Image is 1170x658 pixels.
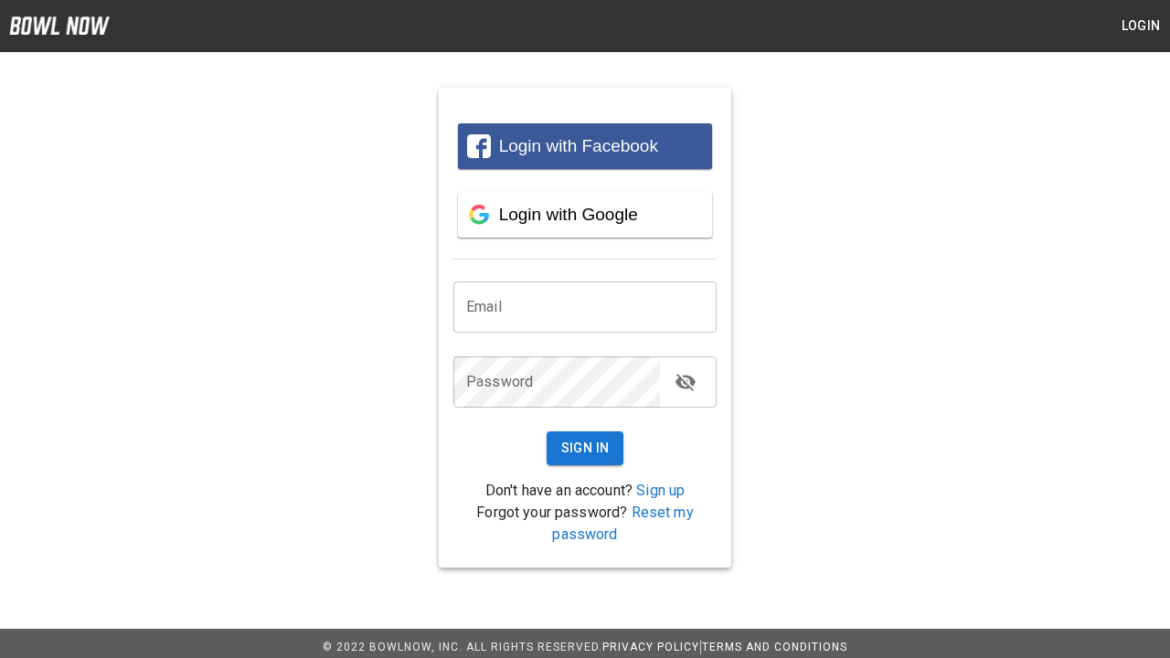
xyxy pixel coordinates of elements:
[667,364,704,400] button: toggle password visibility
[453,502,717,546] p: Forgot your password?
[458,192,712,238] button: Login with Google
[552,504,693,543] a: Reset my password
[1111,9,1170,43] button: Login
[499,205,638,224] span: Login with Google
[323,641,602,653] span: © 2022 BowlNow, Inc. All Rights Reserved.
[499,136,658,155] span: Login with Facebook
[702,641,847,653] a: Terms and Conditions
[547,431,624,465] button: Sign In
[453,480,717,502] p: Don't have an account?
[602,641,699,653] a: Privacy Policy
[636,482,685,499] a: Sign up
[458,123,712,169] button: Login with Facebook
[9,16,110,35] img: logo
